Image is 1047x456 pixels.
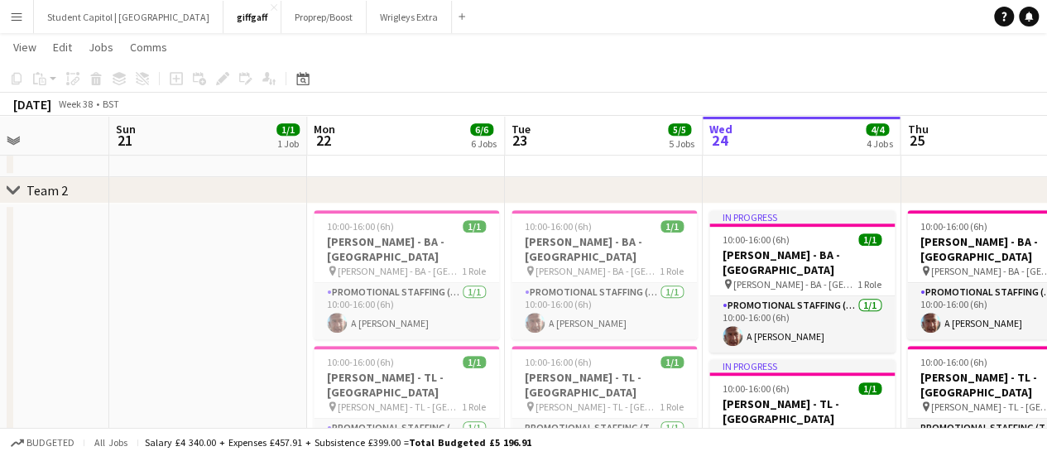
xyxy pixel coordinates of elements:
app-card-role: Promotional Staffing (Brand Ambassadors)1/110:00-16:00 (6h)A [PERSON_NAME] [314,283,499,339]
span: [PERSON_NAME] - TL - [GEOGRAPHIC_DATA] [338,401,462,413]
span: 6/6 [470,123,493,136]
span: Sun [116,122,136,137]
app-job-card: 10:00-16:00 (6h)1/1[PERSON_NAME] - BA - [GEOGRAPHIC_DATA] [PERSON_NAME] - BA - [GEOGRAPHIC_DATA]1... [314,210,499,339]
h3: [PERSON_NAME] - TL - [GEOGRAPHIC_DATA] [511,370,697,400]
div: 6 Jobs [471,137,497,150]
div: Salary £4 340.00 + Expenses £457.91 + Subsistence £399.00 = [145,436,531,449]
h3: [PERSON_NAME] - TL - [GEOGRAPHIC_DATA] [314,370,499,400]
h3: [PERSON_NAME] - BA - [GEOGRAPHIC_DATA] [314,234,499,264]
span: Comms [130,40,167,55]
span: Budgeted [26,437,74,449]
span: 5/5 [668,123,691,136]
span: 1/1 [463,220,486,233]
h3: [PERSON_NAME] - TL - [GEOGRAPHIC_DATA] [709,396,895,426]
span: Edit [53,40,72,55]
button: Budgeted [8,434,77,452]
app-card-role: Promotional Staffing (Brand Ambassadors)1/110:00-16:00 (6h)A [PERSON_NAME] [511,283,697,339]
span: 1 Role [462,401,486,413]
h3: [PERSON_NAME] - BA - [GEOGRAPHIC_DATA] [511,234,697,264]
span: 10:00-16:00 (6h) [525,220,592,233]
span: 1 Role [660,401,684,413]
button: Wrigleys Extra [367,1,452,33]
span: 4/4 [866,123,889,136]
span: 10:00-16:00 (6h) [920,220,987,233]
a: View [7,36,43,58]
span: 1 Role [857,278,881,290]
span: 1/1 [858,233,881,246]
span: All jobs [91,436,131,449]
a: Comms [123,36,174,58]
a: Jobs [82,36,120,58]
span: 25 [905,131,928,150]
span: 1/1 [276,123,300,136]
app-card-role: Promotional Staffing (Brand Ambassadors)1/110:00-16:00 (6h)A [PERSON_NAME] [709,296,895,353]
span: 10:00-16:00 (6h) [327,356,394,368]
button: giffgaff [223,1,281,33]
span: Tue [511,122,531,137]
div: 1 Job [277,137,299,150]
span: 24 [707,131,732,150]
span: 10:00-16:00 (6h) [327,220,394,233]
span: 1 Role [857,427,881,439]
span: Wed [709,122,732,137]
span: 1/1 [660,356,684,368]
h3: [PERSON_NAME] - BA - [GEOGRAPHIC_DATA] [709,247,895,277]
span: 21 [113,131,136,150]
div: [DATE] [13,96,51,113]
app-job-card: 10:00-16:00 (6h)1/1[PERSON_NAME] - BA - [GEOGRAPHIC_DATA] [PERSON_NAME] - BA - [GEOGRAPHIC_DATA]1... [511,210,697,339]
span: Mon [314,122,335,137]
app-job-card: In progress10:00-16:00 (6h)1/1[PERSON_NAME] - BA - [GEOGRAPHIC_DATA] [PERSON_NAME] - BA - [GEOGRA... [709,210,895,353]
button: Student Capitol | [GEOGRAPHIC_DATA] [34,1,223,33]
span: 1/1 [858,382,881,395]
span: [PERSON_NAME] - TL - [GEOGRAPHIC_DATA] [536,401,660,413]
div: In progress [709,210,895,223]
span: [PERSON_NAME] - BA - [GEOGRAPHIC_DATA] [536,265,660,277]
span: 22 [311,131,335,150]
span: Total Budgeted £5 196.91 [409,436,531,449]
div: BST [103,98,119,110]
span: View [13,40,36,55]
span: 10:00-16:00 (6h) [723,233,790,246]
span: 10:00-16:00 (6h) [723,382,790,395]
span: 1/1 [660,220,684,233]
span: 1/1 [463,356,486,368]
span: Jobs [89,40,113,55]
span: 1 Role [462,265,486,277]
div: 5 Jobs [669,137,694,150]
div: 4 Jobs [867,137,892,150]
button: Proprep/Boost [281,1,367,33]
span: 10:00-16:00 (6h) [920,356,987,368]
span: 10:00-16:00 (6h) [525,356,592,368]
span: [PERSON_NAME] - BA - [GEOGRAPHIC_DATA] [338,265,462,277]
span: 23 [509,131,531,150]
span: Thu [907,122,928,137]
span: [PERSON_NAME] - BA - [GEOGRAPHIC_DATA] [733,278,857,290]
span: [PERSON_NAME] - TL - [GEOGRAPHIC_DATA] [733,427,857,439]
span: 1 Role [660,265,684,277]
div: Team 2 [26,182,68,199]
div: In progress [709,359,895,372]
span: Week 38 [55,98,96,110]
a: Edit [46,36,79,58]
